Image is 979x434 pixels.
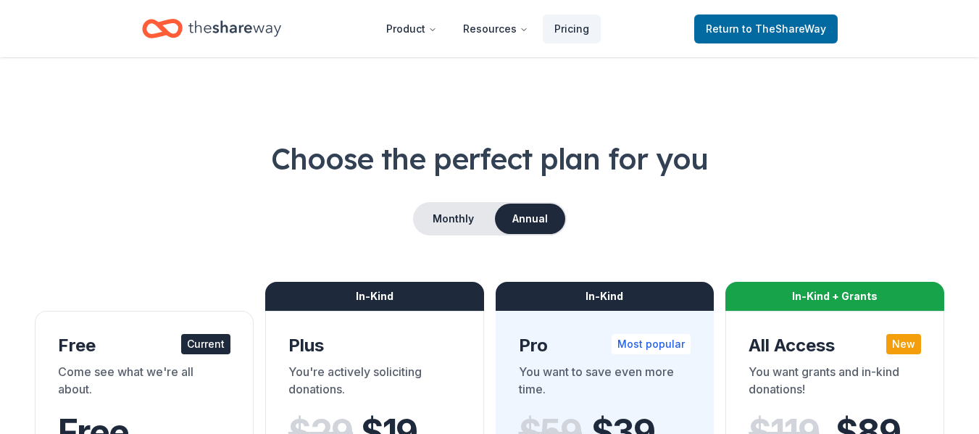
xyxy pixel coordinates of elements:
nav: Main [375,12,601,46]
a: Pricing [543,14,601,43]
div: Come see what we're all about. [58,363,230,404]
div: You're actively soliciting donations. [288,363,461,404]
a: Home [142,12,281,46]
div: In-Kind + Grants [725,282,944,311]
button: Resources [451,14,540,43]
a: Returnto TheShareWay [694,14,838,43]
span: to TheShareWay [742,22,826,35]
div: Current [181,334,230,354]
div: In-Kind [496,282,715,311]
button: Monthly [414,204,492,234]
div: You want grants and in-kind donations! [749,363,921,404]
h1: Choose the perfect plan for you [35,138,944,179]
button: Annual [495,204,565,234]
button: Product [375,14,449,43]
div: Most popular [612,334,691,354]
div: All Access [749,334,921,357]
div: Plus [288,334,461,357]
div: In-Kind [265,282,484,311]
div: You want to save even more time. [519,363,691,404]
div: New [886,334,921,354]
span: Return [706,20,826,38]
div: Pro [519,334,691,357]
div: Free [58,334,230,357]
